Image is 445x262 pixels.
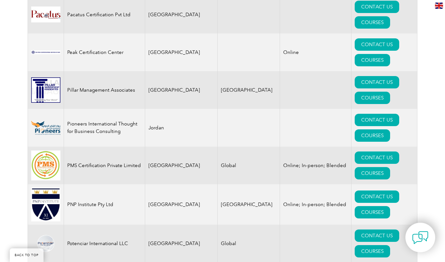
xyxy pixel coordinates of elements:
a: COURSES [355,206,390,218]
a: COURSES [355,167,390,179]
a: CONTACT US [355,229,399,242]
a: CONTACT US [355,76,399,88]
td: Jordan [145,109,218,147]
td: Peak Certification Center [64,33,145,71]
img: 063414e9-959b-ee11-be37-00224893a058-logo.png [31,50,60,54]
td: [GEOGRAPHIC_DATA] [145,71,218,109]
a: CONTACT US [355,151,399,164]
td: PMS Certification Private Limited [64,147,145,184]
a: CONTACT US [355,1,399,13]
td: [GEOGRAPHIC_DATA] [217,184,280,225]
td: [GEOGRAPHIC_DATA] [145,147,218,184]
td: Pioneers International Thought for Business Consulting [64,109,145,147]
img: 114b556d-2181-eb11-a812-0022481522e5-logo.png [31,235,60,252]
img: contact-chat.png [412,229,428,246]
td: PNP Institute Pty Ltd [64,184,145,225]
img: a70504ba-a5a0-ef11-8a69-0022489701c2-logo.jpg [31,7,60,22]
td: [GEOGRAPHIC_DATA] [145,33,218,71]
td: Global [217,147,280,184]
img: 05083563-4e3a-f011-b4cb-000d3ad1ee32-logo.png [31,121,60,135]
td: Online [280,33,351,71]
a: COURSES [355,16,390,29]
a: CONTACT US [355,114,399,126]
td: Online; In-person; Blended [280,184,351,225]
a: COURSES [355,245,390,257]
a: COURSES [355,54,390,66]
img: ea24547b-a6e0-e911-a812-000d3a795b83-logo.jpg [31,188,60,221]
a: COURSES [355,129,390,142]
a: BACK TO TOP [10,248,44,262]
a: CONTACT US [355,38,399,51]
a: COURSES [355,92,390,104]
td: Pillar Management Associates [64,71,145,109]
td: [GEOGRAPHIC_DATA] [145,184,218,225]
img: en [435,3,443,9]
img: 865840a4-dc40-ee11-bdf4-000d3ae1ac14-logo.jpg [31,151,60,180]
a: CONTACT US [355,190,399,203]
img: 112a24ac-d9bc-ea11-a814-000d3a79823d-logo.gif [31,77,60,103]
td: Online; In-person; Blended [280,147,351,184]
td: [GEOGRAPHIC_DATA] [217,71,280,109]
